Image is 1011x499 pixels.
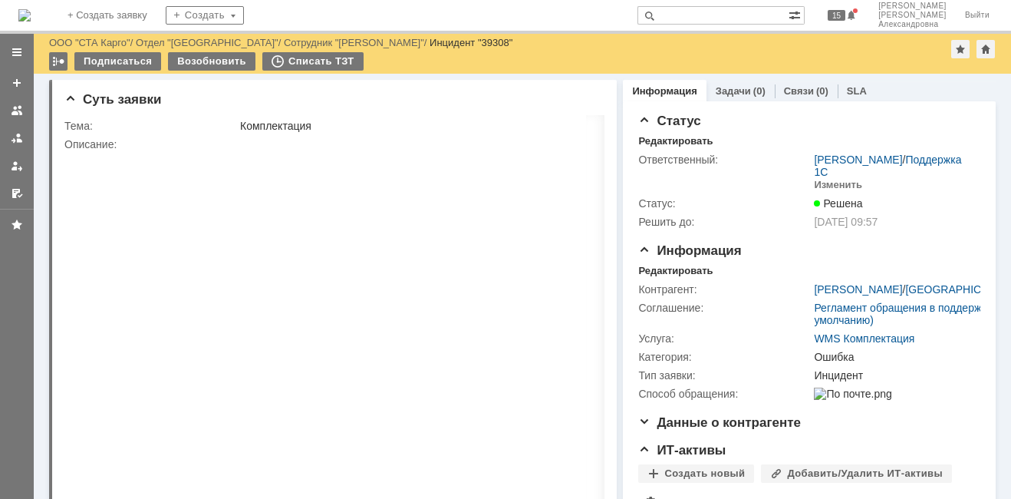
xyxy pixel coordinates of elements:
span: Данные о контрагенте [638,415,801,430]
span: [PERSON_NAME] [878,11,947,20]
a: Сотрудник "[PERSON_NAME]" [284,37,424,48]
div: Контрагент: [638,283,811,296]
img: logo [18,9,31,21]
a: ООО "СТА Карго" [49,37,130,48]
div: Способ обращения: [638,388,811,400]
span: Суть заявки [64,92,161,107]
a: Регламент обращения в поддержку (по умолчанию) [814,302,1009,326]
span: [DATE] 09:57 [814,216,878,228]
div: Создать [166,6,244,25]
div: (0) [753,85,766,97]
span: Расширенный поиск [789,7,804,21]
div: Услуга: [638,332,811,345]
div: Статус: [638,197,811,210]
a: Мои согласования [5,181,29,206]
a: Заявки в моей ответственности [5,126,29,150]
a: Заявки на командах [5,98,29,123]
div: (0) [816,85,828,97]
a: Мои заявки [5,154,29,178]
a: [PERSON_NAME] [814,154,902,166]
div: / [136,37,284,48]
a: WMS Комплектация [814,332,914,345]
a: Поддержка 1С [814,154,961,178]
span: Информация [638,243,741,258]
span: Александровна [878,20,947,29]
a: [PERSON_NAME] [814,283,902,296]
div: Ответственный: [638,154,811,166]
div: / [284,37,430,48]
span: Статус [638,114,700,128]
div: Редактировать [638,265,713,277]
a: SLA [847,85,867,97]
div: Работа с массовостью [49,52,68,71]
div: Редактировать [638,135,713,147]
a: Задачи [716,85,751,97]
a: Информация [632,85,697,97]
img: По почте.png [814,388,891,400]
div: Инцидент "39308" [430,37,512,48]
div: Добавить в избранное [951,40,970,58]
div: Сделать домашней страницей [976,40,995,58]
div: Комплектация [240,120,598,132]
a: Связи [784,85,814,97]
a: Создать заявку [5,71,29,95]
span: ИТ-активы [638,443,726,458]
span: Решена [814,197,862,210]
div: Решить до: [638,216,811,228]
a: Отдел "[GEOGRAPHIC_DATA]" [136,37,278,48]
span: [PERSON_NAME] [878,2,947,11]
div: / [49,37,136,48]
a: Перейти на домашнюю страницу [18,9,31,21]
span: 15 [828,10,845,21]
div: Изменить [814,179,862,191]
div: / [814,154,973,178]
div: Соглашение: [638,302,811,314]
div: Тип заявки: [638,369,811,382]
div: Описание: [64,138,601,150]
div: Категория: [638,351,811,363]
div: Тема: [64,120,237,132]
